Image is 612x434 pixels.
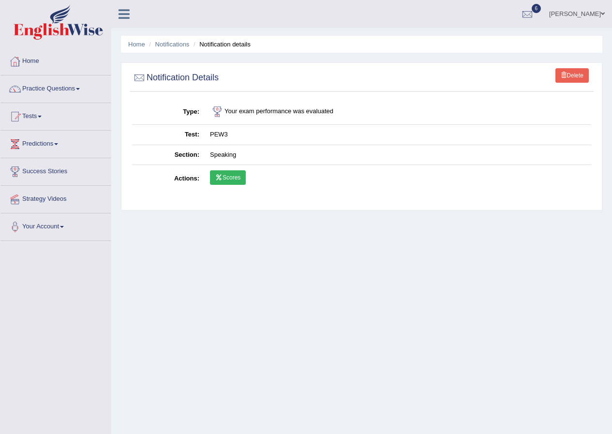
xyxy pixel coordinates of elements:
th: Test [132,125,205,145]
h2: Notification Details [132,71,219,85]
th: Section [132,145,205,165]
td: Speaking [205,145,591,165]
span: 6 [532,4,541,13]
a: Predictions [0,131,111,155]
a: Tests [0,103,111,127]
a: Success Stories [0,158,111,182]
li: Notification details [191,40,251,49]
a: Scores [210,170,246,185]
th: Actions [132,165,205,193]
a: Notifications [155,41,190,48]
a: Practice Questions [0,75,111,100]
td: PEW3 [205,125,591,145]
a: Home [128,41,145,48]
td: Your exam performance was evaluated [205,99,591,125]
a: Your Account [0,213,111,238]
a: Strategy Videos [0,186,111,210]
a: Delete [555,68,589,83]
th: Type [132,99,205,125]
a: Home [0,48,111,72]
